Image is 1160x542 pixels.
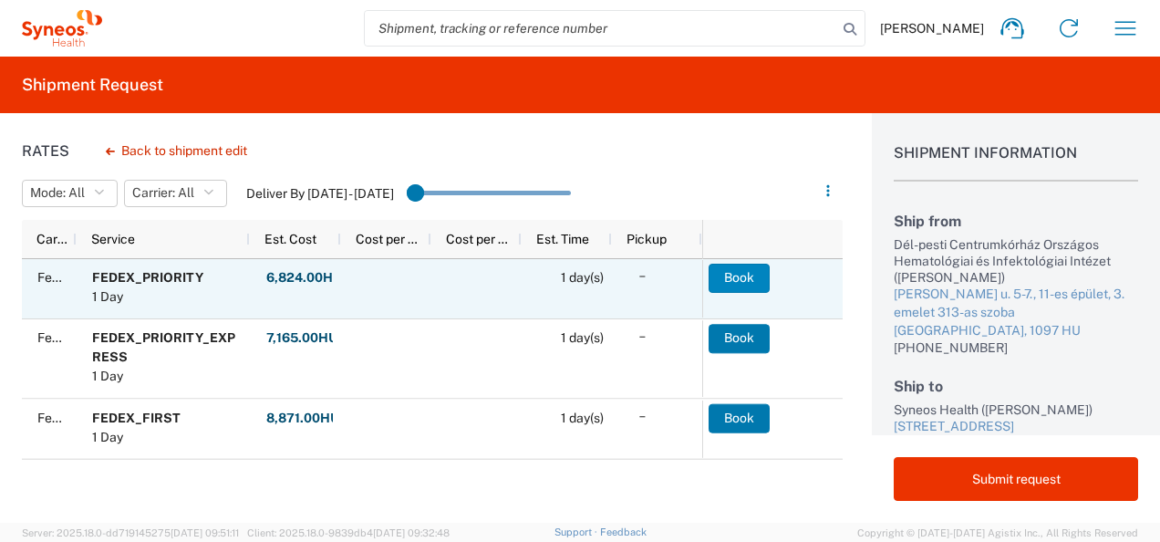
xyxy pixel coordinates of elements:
b: FEDEX_FIRST [92,411,181,425]
label: Deliver By [DATE] - [DATE] [246,185,394,202]
span: Carrier [36,232,69,246]
div: 1 Day [92,428,181,447]
h1: Shipment Information [894,144,1138,182]
button: 8,871.00HUF [265,403,348,433]
div: 1 Day [92,287,203,307]
span: [PERSON_NAME] [880,20,984,36]
button: Book [709,264,770,293]
a: Support [554,526,600,537]
div: [STREET_ADDRESS] [894,418,1138,436]
b: FEDEX_PRIORITY [92,270,203,285]
div: Dél-pesti Centrumkórház Országos Hematológiai és Infektológiai Intézet ([PERSON_NAME]) [894,236,1138,286]
span: 1 day(s) [561,411,604,425]
div: [GEOGRAPHIC_DATA], 1097 HU [894,322,1138,340]
b: FEDEX_PRIORITY_EXPRESS [92,330,235,364]
span: Server: 2025.18.0-dd719145275 [22,527,239,538]
div: [PHONE_NUMBER] [894,339,1138,356]
a: Feedback [600,526,647,537]
span: 1 day(s) [561,330,604,345]
button: Back to shipment edit [91,135,262,167]
span: Copyright © [DATE]-[DATE] Agistix Inc., All Rights Reserved [857,525,1138,541]
input: Shipment, tracking or reference number [365,11,837,46]
div: 1 Day [92,367,242,386]
span: Mode: All [30,184,85,202]
span: Cost per Mile [446,232,514,246]
button: Mode: All [22,180,118,207]
h2: Shipment Request [22,74,163,96]
h1: Rates [22,142,69,160]
h2: Ship from [894,213,1138,230]
a: [PERSON_NAME] u. 5-7., 11-es épület, 3. emelet 313-as szoba[GEOGRAPHIC_DATA], 1097 HU [894,286,1138,339]
button: 6,824.00HUF [265,264,351,293]
span: FedEx Express [37,411,125,425]
a: [STREET_ADDRESS]Üröm, 2096 HU [894,418,1138,453]
button: Book [709,403,770,433]
span: Est. Cost [264,232,316,246]
span: [DATE] 09:32:48 [373,527,450,538]
strong: 8,871.00 HUF [266,410,347,427]
button: Carrier: All [124,180,227,207]
span: Service [91,232,135,246]
button: Book [709,324,770,353]
h2: Ship to [894,378,1138,395]
span: Carrier: All [132,184,194,202]
span: Client: 2025.18.0-9839db4 [247,527,450,538]
span: [DATE] 09:51:11 [171,527,239,538]
button: Submit request [894,457,1138,501]
span: FedEx Express [37,330,125,345]
span: Pickup [627,232,667,246]
span: 1 day(s) [561,270,604,285]
span: FedEx Express [37,270,125,285]
strong: 7,165.00 HUF [266,329,346,347]
button: 7,165.00HUF [265,324,347,353]
span: Est. Time [536,232,589,246]
div: Syneos Health ([PERSON_NAME]) [894,401,1138,418]
div: [PERSON_NAME] u. 5-7., 11-es épület, 3. emelet 313-as szoba [894,286,1138,321]
span: Cost per Mile [356,232,424,246]
strong: 6,824.00 HUF [266,269,350,287]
